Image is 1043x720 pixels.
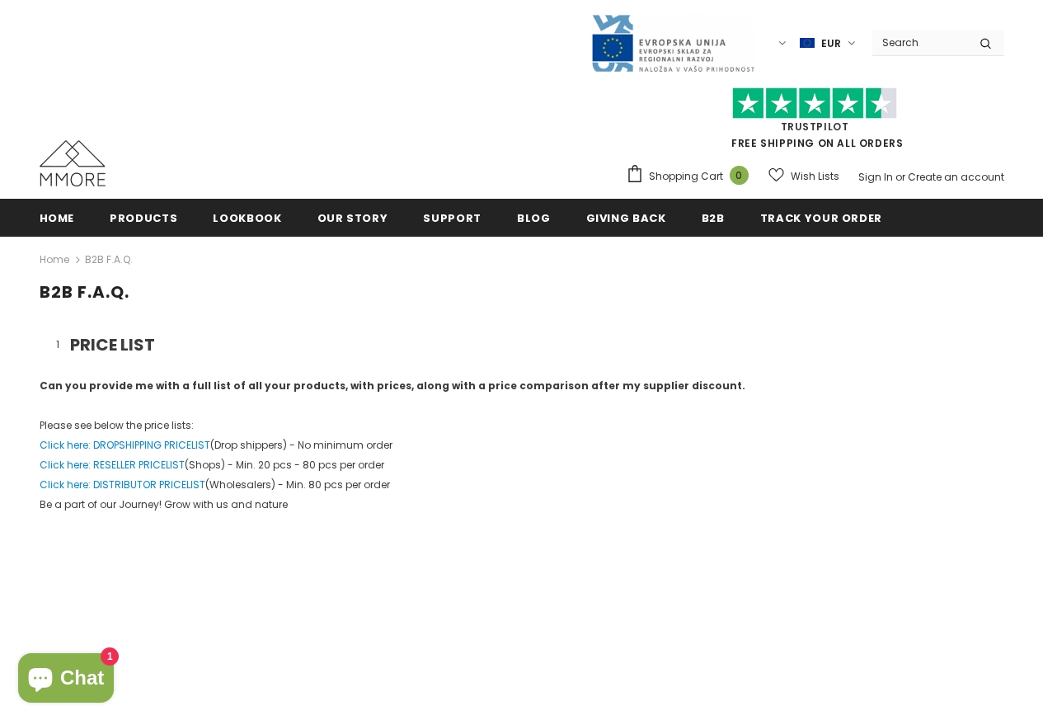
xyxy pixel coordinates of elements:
[13,653,119,707] inbox-online-store-chat: Shopify online store chat
[760,210,882,226] span: Track your order
[895,170,905,184] span: or
[872,31,967,54] input: Search Site
[586,210,666,226] span: Giving back
[626,164,757,189] a: Shopping Cart 0
[317,210,388,226] span: Our Story
[908,170,1004,184] a: Create an account
[649,168,723,185] span: Shopping Cart
[781,120,849,134] a: Trustpilot
[517,199,551,236] a: Blog
[40,140,106,186] img: MMORE Cases
[317,199,388,236] a: Our Story
[40,379,745,393] strong: Can you provide me with a full list of all your products, with prices, along with a price compari...
[590,35,755,49] a: Javni Razpis
[40,478,205,492] a: Click here: DISTRIBUTOR PRICELIST
[40,199,75,236] a: Home
[85,250,133,270] span: B2B F.A.Q.
[40,416,1004,515] p: Please see below the price lists: (Drop shippers) - No minimum order (Shops) - Min. 20 pcs - 80 p...
[423,199,482,236] a: support
[423,210,482,226] span: support
[768,162,839,191] a: Wish Lists
[858,170,893,184] a: Sign In
[40,458,185,472] a: Click here: RESELLER PRICELIST
[730,166,749,185] span: 0
[821,35,841,52] span: EUR
[110,210,177,226] span: Products
[110,199,177,236] a: Products
[702,210,725,226] span: B2B
[40,210,75,226] span: Home
[517,210,551,226] span: Blog
[40,438,210,452] a: Click here: DROPSHIPPING PRICELIST
[702,199,725,236] a: B2B
[56,335,1004,355] h3: PRICE LIST
[586,199,666,236] a: Giving back
[626,95,1004,150] span: FREE SHIPPING ON ALL ORDERS
[791,168,839,185] span: Wish Lists
[732,87,897,120] img: Trust Pilot Stars
[40,250,69,270] a: Home
[213,210,281,226] span: Lookbook
[40,280,129,304] span: B2B F.A.Q.
[213,199,281,236] a: Lookbook
[590,13,755,73] img: Javni Razpis
[760,199,882,236] a: Track your order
